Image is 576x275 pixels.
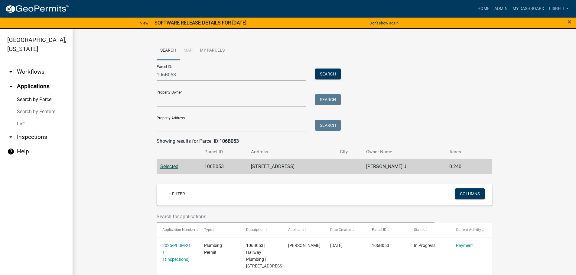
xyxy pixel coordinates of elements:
i: arrow_drop_down [7,133,15,141]
a: lisbell [547,3,571,14]
div: ( ) [162,242,193,263]
button: Close [568,18,571,25]
datatable-header-cell: Date Created [324,223,366,237]
span: 01/24/2025 [330,243,343,248]
a: My Parcels [196,41,228,60]
a: Selected [160,164,178,169]
a: View [138,18,151,28]
strong: SOFTWARE RELEASE DETAILS FOR [DATE] [155,20,246,26]
span: Parcel ID [372,228,386,232]
a: Payment [456,243,473,248]
th: Acres [446,145,480,159]
a: Home [475,3,492,14]
span: In Progress [414,243,435,248]
a: Admin [492,3,510,14]
datatable-header-cell: Applicant [282,223,324,237]
span: 106B053 [372,243,389,248]
i: help [7,148,15,155]
a: 2025-PLUM-21 1 1 [162,243,191,262]
i: arrow_drop_down [7,68,15,75]
datatable-header-cell: Current Activity [450,223,492,237]
span: Status [414,228,425,232]
datatable-header-cell: Parcel ID [366,223,408,237]
td: 106B053 [201,159,247,174]
span: Application Number [162,228,195,232]
button: Don't show again [367,18,401,28]
span: Date Created [330,228,351,232]
button: Search [315,120,341,131]
td: 0.240 [446,159,480,174]
datatable-header-cell: Status [408,223,450,237]
span: Type [204,228,212,232]
a: My Dashboard [510,3,547,14]
datatable-header-cell: Application Number [157,223,199,237]
strong: 106B053 [220,138,239,144]
input: Search for applications [157,210,435,223]
td: [STREET_ADDRESS] [247,159,336,174]
button: Search [315,69,341,79]
a: Inspections [166,257,188,262]
th: Address [247,145,336,159]
a: Search [157,41,180,60]
a: + Filter [164,188,190,199]
span: Description [246,228,265,232]
td: [PERSON_NAME] J [363,159,445,174]
th: City [336,145,363,159]
th: Parcel ID [201,145,247,159]
datatable-header-cell: Type [198,223,240,237]
span: Justin [288,243,321,248]
button: Search [315,94,341,105]
span: × [568,18,571,26]
span: Applicant [288,228,304,232]
i: arrow_drop_up [7,83,15,90]
span: Current Activity [456,228,481,232]
th: Owner Name [363,145,445,159]
span: Plumbing Permit [204,243,222,255]
div: Showing results for Parcel ID: [157,138,492,145]
button: Columns [455,188,485,199]
datatable-header-cell: Description [240,223,282,237]
span: 106B053 | Hallway Plumbing | 5750 Commerce BLVD STE 300 [246,243,283,268]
